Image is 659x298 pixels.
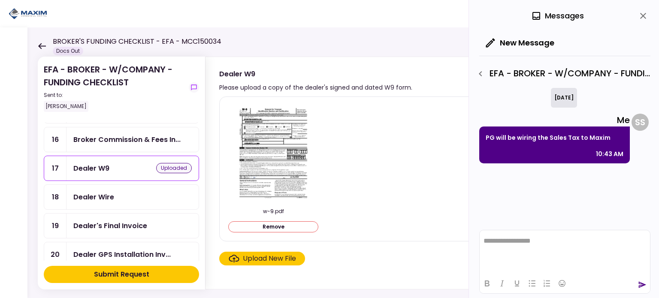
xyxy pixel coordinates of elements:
div: Dealer W9Please upload a copy of the dealer's signed and dated W9 form.uploadedshow-messagesw-9.p... [205,57,642,289]
button: Bold [480,277,494,289]
div: 17 [44,156,67,181]
div: 19 [44,214,67,238]
div: Upload New File [243,253,296,264]
div: S S [632,114,649,131]
div: 10:43 AM [596,149,623,159]
button: Numbered list [540,277,554,289]
div: EFA - BROKER - W/COMPANY - FUNDING CHECKLIST [44,63,185,112]
button: Emojis [555,277,569,289]
div: Docs Out [53,47,83,55]
a: 17Dealer W9uploaded [44,156,199,181]
button: Underline [510,277,524,289]
button: show-messages [189,82,199,93]
div: Sent to: [44,91,185,99]
button: New Message [479,32,561,54]
div: [DATE] [551,88,577,108]
div: Dealer W9 [73,163,109,174]
div: 18 [44,185,67,209]
div: Submit Request [94,269,149,280]
span: Click here to upload the required document [219,252,305,265]
button: close [636,9,650,23]
a: 20Dealer GPS Installation Invoice [44,242,199,267]
div: Dealer W9 [219,69,412,79]
a: 16Broker Commission & Fees Invoice [44,127,199,152]
div: Dealer Wire [73,192,114,202]
div: w-9.pdf [228,208,318,215]
button: Italic [495,277,509,289]
img: Partner icon [9,7,47,20]
div: 20 [44,242,67,267]
a: 19Dealer's Final Invoice [44,213,199,238]
button: Bullet list [525,277,539,289]
div: Please upload a copy of the dealer's signed and dated W9 form. [219,82,412,93]
h1: BROKER'S FUNDING CHECKLIST - EFA - MCC150034 [53,36,221,47]
div: uploaded [156,163,192,173]
div: Dealer GPS Installation Invoice [73,249,171,260]
div: Broker Commission & Fees Invoice [73,134,181,145]
div: 16 [44,127,67,152]
button: Submit Request [44,266,199,283]
p: PG will be wiring the Sales Tax to Maxim [486,132,623,143]
div: Messages [531,9,584,22]
div: Dealer's Final Invoice [73,220,147,231]
button: send [638,280,647,289]
div: EFA - BROKER - W/COMPANY - FUNDING CHECKLIST - Sales Tax Paid [473,66,650,81]
div: [PERSON_NAME] [44,101,88,112]
iframe: Rich Text Area [480,230,650,273]
button: Remove [228,221,318,232]
div: Me [479,114,630,126]
a: 18Dealer Wire [44,184,199,210]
